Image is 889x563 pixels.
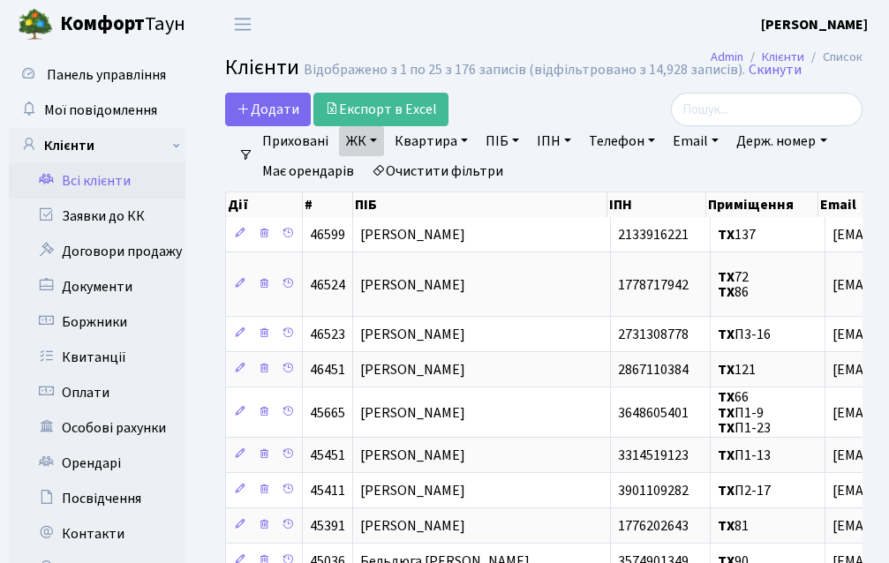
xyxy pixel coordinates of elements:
[718,388,771,438] span: 66 П1-9 П1-23
[255,126,335,156] a: Приховані
[9,199,185,234] a: Заявки до КК
[718,418,735,438] b: ТХ
[388,126,475,156] a: Квартира
[360,481,465,500] span: [PERSON_NAME]
[9,234,185,269] a: Договори продажу
[9,410,185,446] a: Особові рахунки
[9,481,185,516] a: Посвідчення
[60,10,185,40] span: Таун
[618,326,689,345] span: 2731308778
[718,326,771,345] span: П3-16
[582,126,662,156] a: Телефон
[666,126,726,156] a: Email
[310,225,345,244] span: 46599
[762,48,804,66] a: Клієнти
[9,304,185,340] a: Боржники
[718,516,735,536] b: ТХ
[684,39,889,76] nav: breadcrumb
[360,326,465,345] span: [PERSON_NAME]
[310,361,345,380] span: 46451
[718,403,735,423] b: ТХ
[221,10,265,39] button: Переключити навігацію
[718,225,756,244] span: 137
[9,340,185,375] a: Квитанції
[618,516,689,536] span: 1776202643
[718,481,771,500] span: П2-17
[718,267,749,302] span: 72 86
[360,225,465,244] span: [PERSON_NAME]
[9,128,185,163] a: Клієнти
[478,126,526,156] a: ПІБ
[226,192,303,217] th: Дії
[360,403,465,423] span: [PERSON_NAME]
[718,267,735,287] b: ТХ
[607,192,706,217] th: ІПН
[671,93,863,126] input: Пошук...
[310,446,345,465] span: 45451
[618,403,689,423] span: 3648605401
[360,361,465,380] span: [PERSON_NAME]
[303,192,353,217] th: #
[310,481,345,500] span: 45411
[706,192,818,217] th: Приміщення
[9,57,185,93] a: Панель управління
[9,516,185,552] a: Контакти
[729,126,833,156] a: Держ. номер
[313,93,448,126] a: Експорт в Excel
[9,269,185,304] a: Документи
[761,15,868,34] b: [PERSON_NAME]
[618,446,689,465] span: 3314519123
[761,14,868,35] a: [PERSON_NAME]
[718,388,735,408] b: ТХ
[718,516,749,536] span: 81
[310,275,345,295] span: 46524
[304,62,745,79] div: Відображено з 1 по 25 з 176 записів (відфільтровано з 14,928 записів).
[618,361,689,380] span: 2867110384
[718,326,735,345] b: ТХ
[360,275,465,295] span: [PERSON_NAME]
[310,326,345,345] span: 46523
[711,48,743,66] a: Admin
[718,225,735,244] b: ТХ
[339,126,384,156] a: ЖК
[18,7,53,42] img: logo.png
[718,361,756,380] span: 121
[225,52,299,83] span: Клієнти
[365,156,510,186] a: Очистити фільтри
[60,10,145,38] b: Комфорт
[9,375,185,410] a: Оплати
[718,283,735,303] b: ТХ
[804,48,863,67] li: Список
[255,156,361,186] a: Має орендарів
[360,516,465,536] span: [PERSON_NAME]
[718,481,735,500] b: ТХ
[749,62,802,79] a: Скинути
[618,481,689,500] span: 3901109282
[44,101,157,120] span: Мої повідомлення
[9,93,185,128] a: Мої повідомлення
[360,446,465,465] span: [PERSON_NAME]
[530,126,578,156] a: ІПН
[9,163,185,199] a: Всі клієнти
[9,446,185,481] a: Орендарі
[225,93,311,126] a: Додати
[310,516,345,536] span: 45391
[47,65,166,85] span: Панель управління
[718,446,735,465] b: ТХ
[718,446,771,465] span: П1-13
[353,192,607,217] th: ПІБ
[237,100,299,119] span: Додати
[718,361,735,380] b: ТХ
[618,275,689,295] span: 1778717942
[310,403,345,423] span: 45665
[618,225,689,244] span: 2133916221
